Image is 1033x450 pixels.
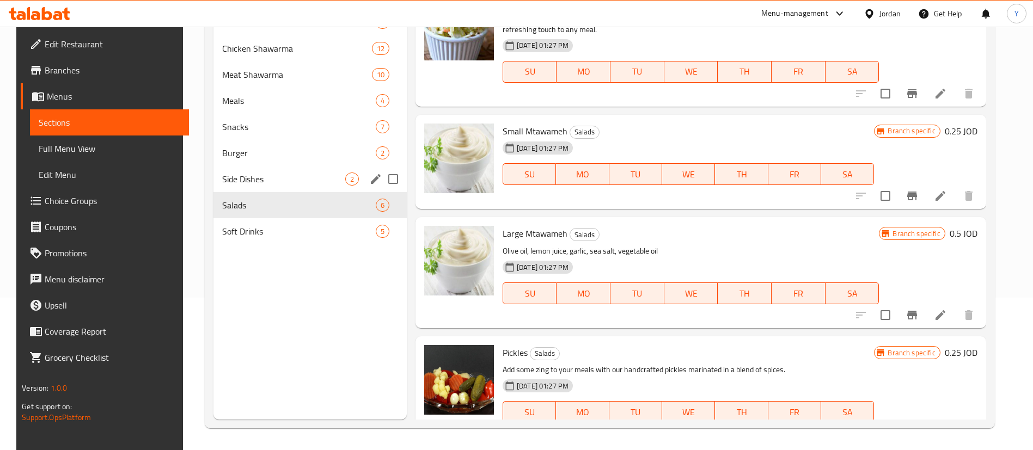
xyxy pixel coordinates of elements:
button: edit [368,171,384,187]
span: Branch specific [888,229,944,239]
span: FR [773,404,817,420]
div: items [372,42,389,55]
div: Jordan [879,8,901,20]
span: Full Menu View [39,142,180,155]
button: SU [503,401,556,423]
span: 12 [372,44,389,54]
div: Meals4 [213,88,407,114]
span: TU [614,404,658,420]
span: Menus [47,90,180,103]
span: TH [722,286,767,301]
button: SU [503,282,557,304]
span: MO [561,286,606,301]
span: Edit Restaurant [45,38,180,51]
p: Add some zing to your meals with our handcrafted pickles marinated in a blend of spices. [503,363,874,377]
a: Edit menu item [934,309,947,322]
button: FR [772,61,826,83]
a: Promotions [21,240,189,266]
a: Upsell [21,292,189,318]
button: TH [715,163,768,185]
button: SA [821,163,874,185]
span: Salads [530,347,559,360]
span: MO [560,404,604,420]
span: Chicken Shawarma [222,42,371,55]
a: Edit Restaurant [21,31,189,57]
span: 5 [376,226,389,237]
button: TU [610,282,664,304]
span: Salads [570,126,599,138]
div: Salads [570,228,600,241]
span: [DATE] 01:27 PM [512,262,573,273]
span: Side Dishes [222,172,345,186]
img: Pickles [424,345,494,415]
span: Small Mtawameh [503,123,567,139]
span: FR [776,286,821,301]
a: Choice Groups [21,188,189,214]
div: items [376,146,389,159]
button: delete [956,183,982,209]
button: SA [826,282,879,304]
span: Salads [570,229,599,241]
span: SU [508,286,553,301]
h6: 0.5 JOD [950,226,977,241]
span: SU [508,167,552,182]
span: Coverage Report [45,325,180,338]
button: MO [556,401,609,423]
span: Grocery Checklist [45,351,180,364]
button: SA [821,401,874,423]
div: Chicken Shawarma12 [213,35,407,61]
a: Coupons [21,214,189,240]
nav: Menu sections [213,5,407,249]
div: Side Dishes2edit [213,166,407,192]
div: Salads6 [213,192,407,218]
a: Branches [21,57,189,83]
span: WE [667,167,711,182]
span: [DATE] 01:27 PM [512,381,573,391]
span: Branch specific [883,126,939,136]
p: Olive oil, lemon juice, garlic, sea salt, vegetable oil [503,244,879,258]
div: items [376,225,389,238]
span: Select to update [874,184,897,207]
span: MO [560,167,604,182]
span: Sections [39,116,180,129]
button: WE [662,401,715,423]
img: Small Mtawameh [424,124,494,193]
button: FR [768,401,821,423]
h6: 0.25 JOD [945,124,977,139]
span: FR [773,167,817,182]
span: Large Mtawameh [503,225,567,242]
span: Meat Shawarma [222,68,371,81]
button: TH [718,282,772,304]
span: TH [719,167,763,182]
span: Menu disclaimer [45,273,180,286]
span: SA [826,404,870,420]
div: Salads [222,199,375,212]
button: MO [556,163,609,185]
button: delete [956,302,982,328]
a: Edit Menu [30,162,189,188]
span: Choice Groups [45,194,180,207]
span: Select to update [874,304,897,326]
button: Branch-specific-item [899,302,925,328]
button: SA [826,61,879,83]
button: TU [609,401,662,423]
a: Menus [21,83,189,109]
span: Meals [222,94,375,107]
div: items [376,120,389,133]
a: Edit menu item [934,87,947,100]
a: Sections [30,109,189,135]
span: Select to update [874,82,897,105]
button: WE [664,282,718,304]
span: TU [615,64,660,79]
button: MO [557,61,610,83]
button: FR [772,282,826,304]
div: Salads [530,347,560,360]
span: Branch specific [883,348,939,358]
span: WE [669,286,714,301]
button: SU [503,163,556,185]
span: 6 [376,200,389,211]
div: Snacks [222,120,375,133]
span: 2 [346,174,358,184]
img: Large Mtawameh [424,226,494,295]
